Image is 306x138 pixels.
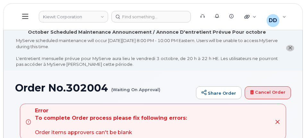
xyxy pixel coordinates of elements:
strong: Error [35,107,187,115]
h1: Order No.302004 [15,82,193,93]
small: (Waiting On Approval) [111,82,160,92]
iframe: Messenger Launcher [278,110,301,133]
button: close notification [286,45,294,52]
strong: To complete Order process please fix following errors: [35,115,187,122]
div: Order items approvers can't be blank [35,107,187,136]
div: MyServe scheduled maintenance will occur [DATE][DATE] 8:00 PM - 10:00 PM Eastern. Users will be u... [16,38,278,67]
a: Cancel Order [245,86,291,99]
div: October Scheduled Maintenance Announcement / Annonce D'entretient Prévue Pour octobre [28,29,266,36]
a: Share Order [196,86,242,99]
